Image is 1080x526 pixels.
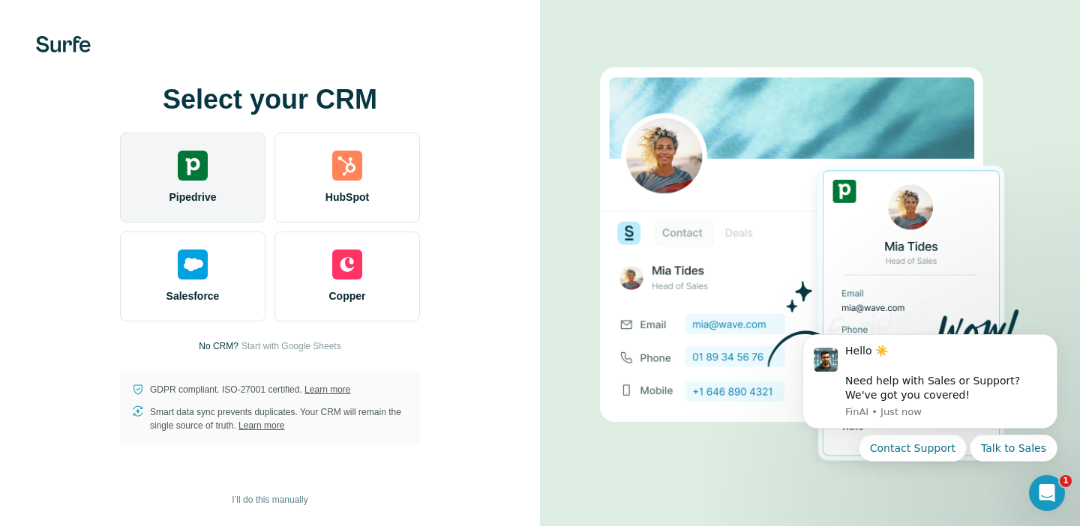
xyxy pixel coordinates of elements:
[1060,475,1072,487] span: 1
[238,420,284,431] a: Learn more
[199,339,238,353] p: No CRM?
[150,405,408,432] p: Smart data sync prevents duplicates. Your CRM will remain the single source of truth.
[332,250,362,279] img: copper's logo
[178,151,208,181] img: pipedrive's logo
[241,339,341,353] button: Start with Google Sheets
[232,493,307,507] span: I’ll do this manually
[325,190,369,205] span: HubSpot
[169,190,216,205] span: Pipedrive
[166,288,220,303] span: Salesforce
[1029,475,1065,511] iframe: Intercom live chat
[150,383,350,396] p: GDPR compliant. ISO-27001 certified.
[332,151,362,181] img: hubspot's logo
[221,489,318,511] button: I’ll do this manually
[600,42,1020,487] img: PIPEDRIVE image
[120,85,420,115] h1: Select your CRM
[304,384,350,395] a: Learn more
[329,288,366,303] span: Copper
[780,315,1080,519] iframe: Intercom notifications message
[178,250,208,279] img: salesforce's logo
[36,36,91,52] img: Surfe's logo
